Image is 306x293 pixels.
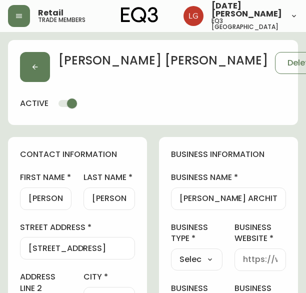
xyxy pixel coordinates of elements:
h4: business information [171,149,286,160]
input: https://www.designshop.com [243,255,277,264]
h2: [PERSON_NAME] [PERSON_NAME] [58,52,268,74]
h5: trade members [38,17,85,23]
label: city [83,271,135,282]
label: business name [171,172,286,183]
img: 2638f148bab13be18035375ceda1d187 [183,6,203,26]
label: first name [20,172,71,183]
h5: eq3 [GEOGRAPHIC_DATA] [211,18,282,30]
h4: active [20,98,48,109]
label: business type [171,222,222,244]
img: logo [121,7,158,23]
label: last name [83,172,135,183]
h4: contact information [20,149,135,160]
label: street address [20,222,135,233]
span: [DATE][PERSON_NAME] [211,2,282,18]
span: Retail [38,9,63,17]
label: business website [234,222,286,244]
